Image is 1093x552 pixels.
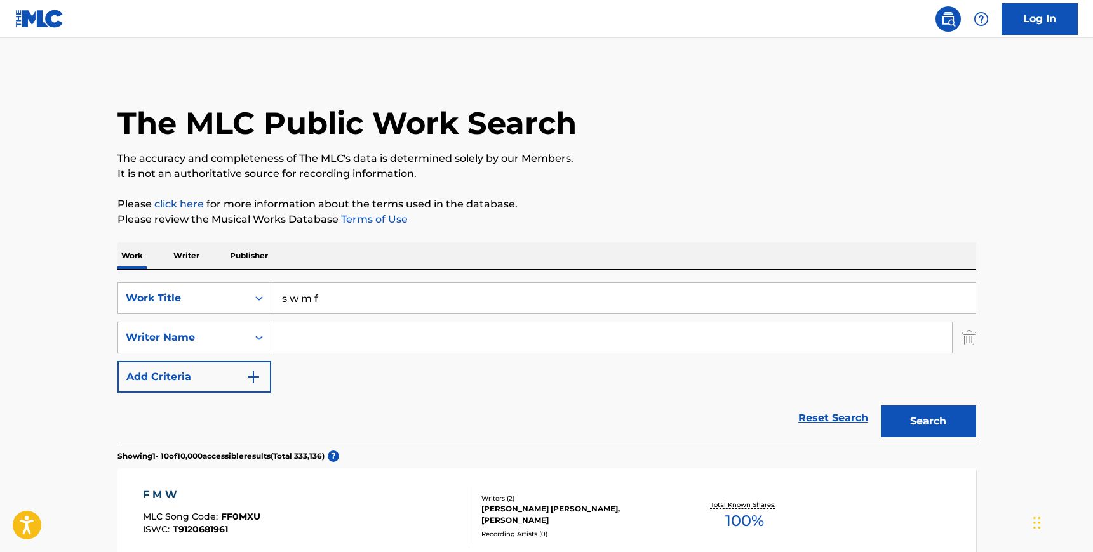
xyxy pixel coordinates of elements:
[117,104,577,142] h1: The MLC Public Work Search
[974,11,989,27] img: help
[117,361,271,393] button: Add Criteria
[935,6,961,32] a: Public Search
[328,450,339,462] span: ?
[339,213,408,225] a: Terms of Use
[792,404,875,432] a: Reset Search
[941,11,956,27] img: search
[154,198,204,210] a: click here
[1002,3,1078,35] a: Log In
[143,487,260,503] div: F M W
[481,494,673,503] div: Writers ( 2 )
[1029,491,1093,552] iframe: Chat Widget
[962,322,976,353] img: Delete Criterion
[117,197,976,212] p: Please for more information about the terms used in the database.
[117,450,325,462] p: Showing 1 - 10 of 10,000 accessible results (Total 333,136 )
[246,369,261,384] img: 9d2ae6d4665cec9f34b9.svg
[126,291,240,306] div: Work Title
[173,523,228,535] span: T9120681961
[117,212,976,227] p: Please review the Musical Works Database
[126,330,240,345] div: Writer Name
[143,511,221,522] span: MLC Song Code :
[117,242,147,269] p: Work
[969,6,994,32] div: Help
[170,242,203,269] p: Writer
[117,282,976,444] form: Search Form
[481,503,673,526] div: [PERSON_NAME] [PERSON_NAME], [PERSON_NAME]
[117,166,976,181] p: It is not an authoritative source for recording information.
[881,405,976,437] button: Search
[15,10,64,28] img: MLC Logo
[117,151,976,166] p: The accuracy and completeness of The MLC's data is determined solely by our Members.
[221,511,260,522] span: FF0MXU
[711,500,779,509] p: Total Known Shares:
[1033,504,1041,542] div: Drag
[226,242,272,269] p: Publisher
[481,529,673,539] div: Recording Artists ( 0 )
[143,523,173,535] span: ISWC :
[725,509,764,532] span: 100 %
